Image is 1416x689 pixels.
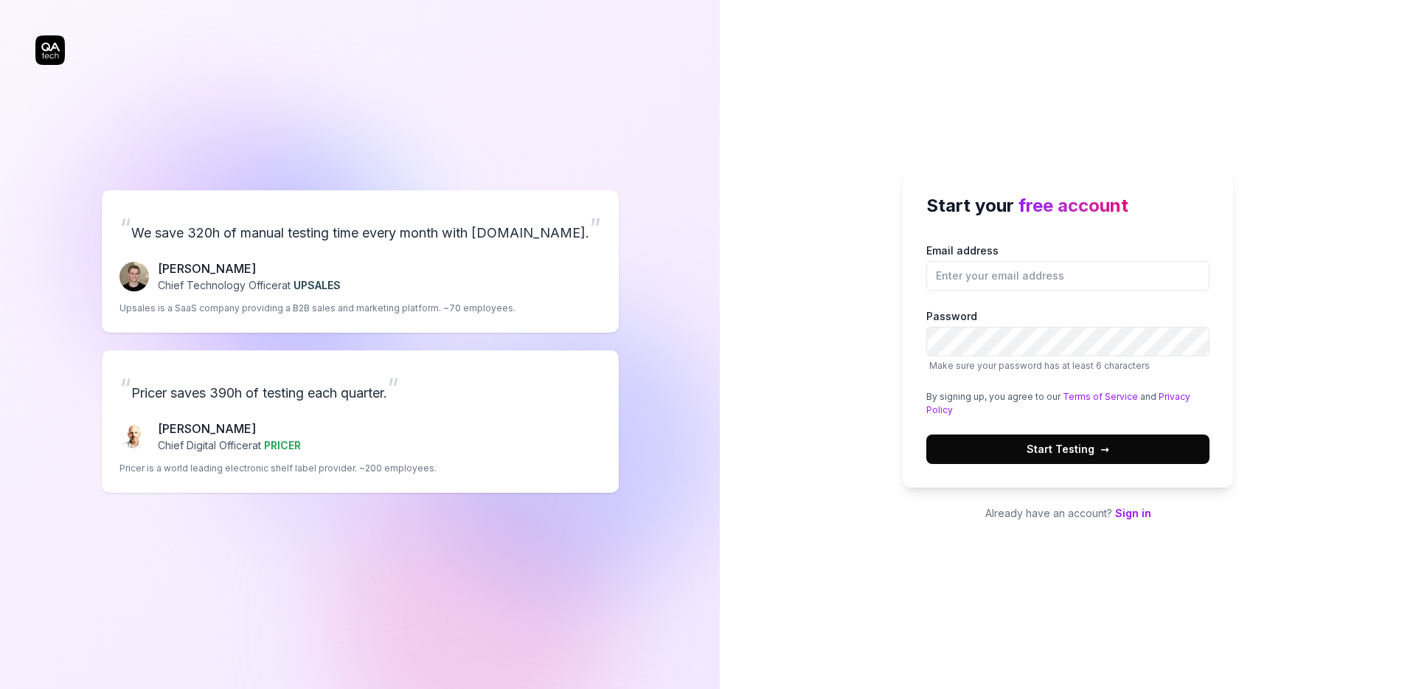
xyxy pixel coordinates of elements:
button: Start Testing→ [926,434,1209,464]
a: Sign in [1115,507,1151,519]
span: free account [1018,195,1128,216]
p: Already have an account? [903,505,1233,521]
span: UPSALES [294,279,341,291]
p: Chief Digital Officer at [158,437,301,453]
input: PasswordMake sure your password has at least 6 characters [926,327,1209,356]
a: Terms of Service [1063,391,1138,402]
span: ” [387,372,399,404]
p: [PERSON_NAME] [158,260,341,277]
input: Email address [926,261,1209,291]
p: We save 320h of manual testing time every month with [DOMAIN_NAME]. [119,208,601,248]
p: Pricer is a world leading electronic shelf label provider. ~200 employees. [119,462,437,475]
label: Email address [926,243,1209,291]
span: PRICER [264,439,301,451]
span: “ [119,372,131,404]
span: Start Testing [1027,441,1109,457]
div: By signing up, you agree to our and [926,390,1209,417]
p: Chief Technology Officer at [158,277,341,293]
a: “Pricer saves 390h of testing each quarter.”Chris Chalkitis[PERSON_NAME]Chief Digital Officerat P... [102,350,619,493]
span: ” [589,212,601,244]
p: Pricer saves 390h of testing each quarter. [119,368,601,408]
span: “ [119,212,131,244]
label: Password [926,308,1209,373]
a: “We save 320h of manual testing time every month with [DOMAIN_NAME].”Fredrik Seidl[PERSON_NAME]Ch... [102,190,619,333]
span: Make sure your password has at least 6 characters [929,360,1150,371]
p: Upsales is a SaaS company providing a B2B sales and marketing platform. ~70 employees. [119,302,516,315]
p: [PERSON_NAME] [158,420,301,437]
span: → [1100,441,1109,457]
h2: Start your [926,193,1209,219]
img: Chris Chalkitis [119,422,149,451]
img: Fredrik Seidl [119,262,149,291]
a: Privacy Policy [926,391,1190,415]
